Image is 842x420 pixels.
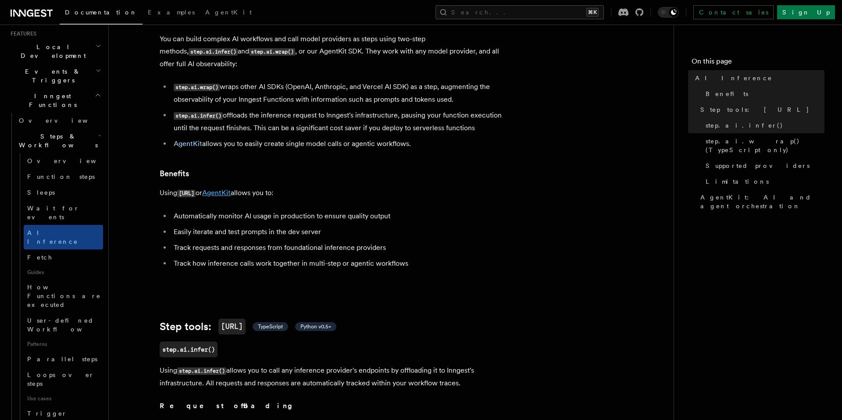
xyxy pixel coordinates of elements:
[24,351,103,367] a: Parallel steps
[658,7,679,18] button: Toggle dark mode
[702,158,824,174] a: Supported providers
[24,225,103,249] a: AI Inference
[24,200,103,225] a: Wait for events
[160,364,510,389] p: Using allows you to call any inference provider's endpoints by offloading it to Inngest's infrast...
[586,8,599,17] kbd: ⌘K
[171,210,510,222] li: Automatically monitor AI usage in production to ensure quality output
[706,89,748,98] span: Benefits
[24,367,103,392] a: Loops over steps
[189,48,238,56] code: step.ai.infer()
[706,121,783,130] span: step.ai.infer()
[27,157,118,164] span: Overview
[15,128,103,153] button: Steps & Workflows
[692,56,824,70] h4: On this page
[174,84,220,91] code: step.ai.wrap()
[60,3,143,25] a: Documentation
[700,105,810,114] span: Step tools: [URL]
[24,185,103,200] a: Sleeps
[160,342,218,357] a: step.ai.infer()
[202,189,231,197] a: AgentKit
[706,161,810,170] span: Supported providers
[24,337,103,351] span: Patterns
[706,137,824,154] span: step.ai.wrap() (TypeScript only)
[777,5,835,19] a: Sign Up
[702,133,824,158] a: step.ai.wrap() (TypeScript only)
[171,257,510,270] li: Track how inference calls work together in multi-step or agentic workflows
[7,67,96,85] span: Events & Triggers
[27,189,55,196] span: Sleeps
[160,167,189,180] a: Benefits
[27,284,101,308] span: How Functions are executed
[24,392,103,406] span: Use cases
[218,319,246,335] code: [URL]
[24,249,103,265] a: Fetch
[171,226,510,238] li: Easily iterate and test prompts in the dev server
[300,323,331,330] span: Python v0.5+
[171,81,510,106] li: wraps other AI SDKs (OpenAI, Anthropic, and Vercel AI SDK) as a step, augmenting the observabilit...
[27,229,78,245] span: AI Inference
[700,193,824,210] span: AgentKit: AI and agent orchestration
[697,189,824,214] a: AgentKit: AI and agent orchestration
[171,242,510,254] li: Track requests and responses from foundational inference providers
[27,356,97,363] span: Parallel steps
[249,48,295,56] code: step.ai.wrap()
[177,190,196,197] code: [URL]
[65,9,137,16] span: Documentation
[143,3,200,24] a: Examples
[24,279,103,313] a: How Functions are executed
[160,33,510,70] p: You can build complex AI workflows and call model providers as steps using two-step methods, and ...
[148,9,195,16] span: Examples
[15,132,98,149] span: Steps & Workflows
[27,317,106,333] span: User-defined Workflows
[702,174,824,189] a: Limitations
[160,319,336,335] a: Step tools:[URL] TypeScript Python v0.5+
[7,88,103,113] button: Inngest Functions
[435,5,604,19] button: Search...⌘K
[706,177,769,186] span: Limitations
[7,92,95,109] span: Inngest Functions
[7,30,36,37] span: Features
[27,371,94,387] span: Loops over steps
[697,102,824,117] a: Step tools: [URL]
[27,254,53,261] span: Fetch
[7,43,96,60] span: Local Development
[24,153,103,169] a: Overview
[27,205,79,221] span: Wait for events
[177,367,226,375] code: step.ai.infer()
[15,113,103,128] a: Overview
[160,402,299,410] strong: Request offloading
[171,109,510,134] li: offloads the inference request to Inngest's infrastructure, pausing your function execution until...
[24,169,103,185] a: Function steps
[693,5,774,19] a: Contact sales
[24,313,103,337] a: User-defined Workflows
[692,70,824,86] a: AI Inference
[174,112,223,120] code: step.ai.infer()
[19,117,109,124] span: Overview
[200,3,257,24] a: AgentKit
[24,265,103,279] span: Guides
[702,117,824,133] a: step.ai.infer()
[160,187,510,199] p: Using or allows you to:
[7,64,103,88] button: Events & Triggers
[702,86,824,102] a: Benefits
[174,139,202,148] a: AgentKit
[695,74,772,82] span: AI Inference
[205,9,252,16] span: AgentKit
[258,323,283,330] span: TypeScript
[27,173,95,180] span: Function steps
[7,39,103,64] button: Local Development
[171,138,510,150] li: allows you to easily create single model calls or agentic workflows.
